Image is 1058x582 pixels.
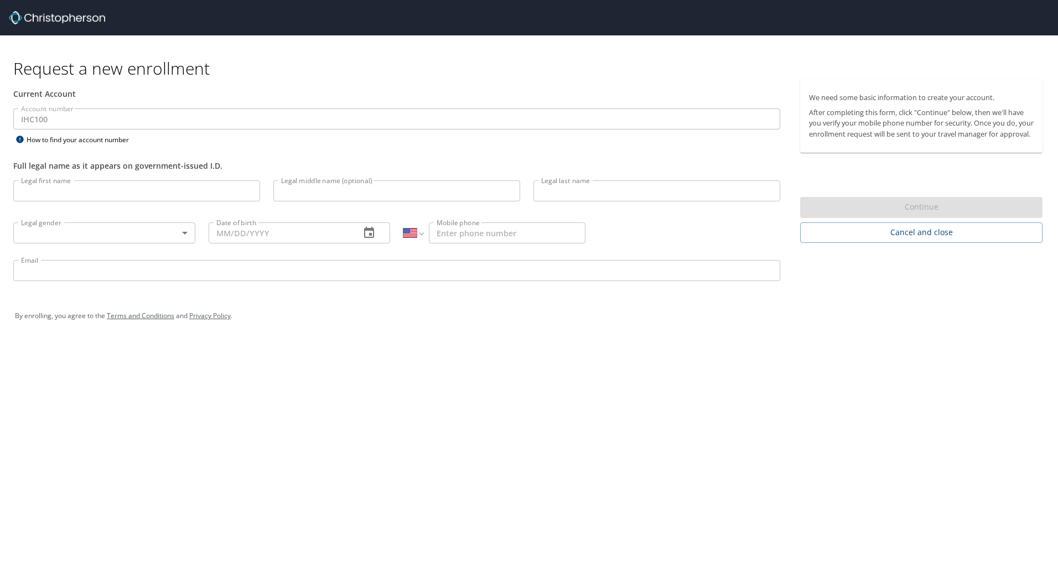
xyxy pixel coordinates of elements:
p: After completing this form, click "Continue" below, then we'll have you verify your mobile phone ... [809,107,1034,139]
button: Cancel and close [800,222,1043,243]
input: Enter phone number [429,222,585,243]
h1: Request a new enrollment [13,58,1051,79]
div: Current Account [13,88,780,100]
span: Cancel and close [809,226,1034,240]
img: cbt logo [9,11,105,24]
a: Privacy Policy [189,311,231,320]
p: We need some basic information to create your account. [809,92,1034,103]
div: Full legal name as it appears on government-issued I.D. [13,160,780,172]
div: ​ [13,222,195,243]
a: Terms and Conditions [107,311,174,320]
div: By enrolling, you agree to the and . [15,302,1043,330]
input: MM/DD/YYYY [209,222,352,243]
div: How to find your account number [13,133,152,147]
